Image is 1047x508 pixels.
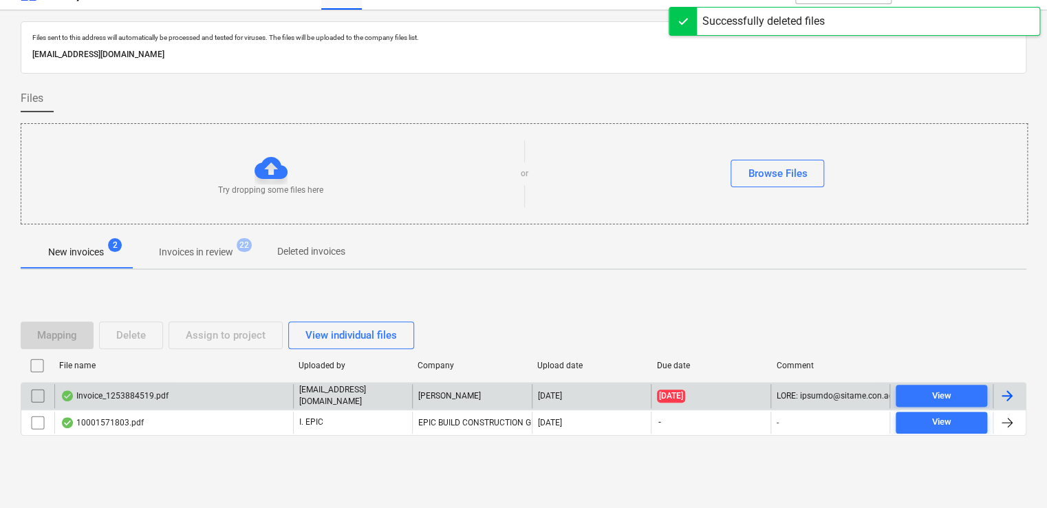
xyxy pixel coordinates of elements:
[412,384,531,408] div: [PERSON_NAME]
[61,417,144,428] div: 10001571803.pdf
[412,412,531,434] div: EPIC BUILD CONSTRUCTION GROUP
[299,384,407,408] p: [EMAIL_ADDRESS][DOMAIN_NAME]
[298,361,407,370] div: Uploaded by
[288,321,414,349] button: View individual files
[21,90,43,107] span: Files
[48,245,104,260] p: New invoices
[418,361,526,370] div: Company
[657,416,662,428] span: -
[299,416,323,428] p: I. EPIC
[978,442,1047,508] iframe: Chat Widget
[305,326,397,344] div: View individual files
[931,388,951,404] div: View
[896,412,987,434] button: View
[59,361,287,370] div: File name
[748,165,807,182] div: Browse Files
[159,245,233,260] p: Invoices in review
[237,238,252,252] span: 22
[521,168,528,180] p: or
[731,160,824,187] button: Browse Files
[537,361,646,370] div: Upload date
[702,13,825,30] div: Successfully deleted files
[896,385,987,407] button: View
[61,390,74,401] div: OCR finished
[61,417,74,428] div: OCR finished
[277,244,345,259] p: Deleted invoices
[32,47,1015,62] p: [EMAIL_ADDRESS][DOMAIN_NAME]
[218,184,323,196] p: Try dropping some files here
[32,33,1015,42] p: Files sent to this address will automatically be processed and tested for viruses. The files will...
[61,390,169,401] div: Invoice_1253884519.pdf
[108,238,122,252] span: 2
[21,123,1028,224] div: Try dropping some files hereorBrowse Files
[657,390,685,403] span: [DATE]
[538,391,562,401] div: [DATE]
[538,418,562,427] div: [DATE]
[657,361,766,370] div: Due date
[776,361,885,370] div: Comment
[777,418,779,427] div: -
[931,414,951,430] div: View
